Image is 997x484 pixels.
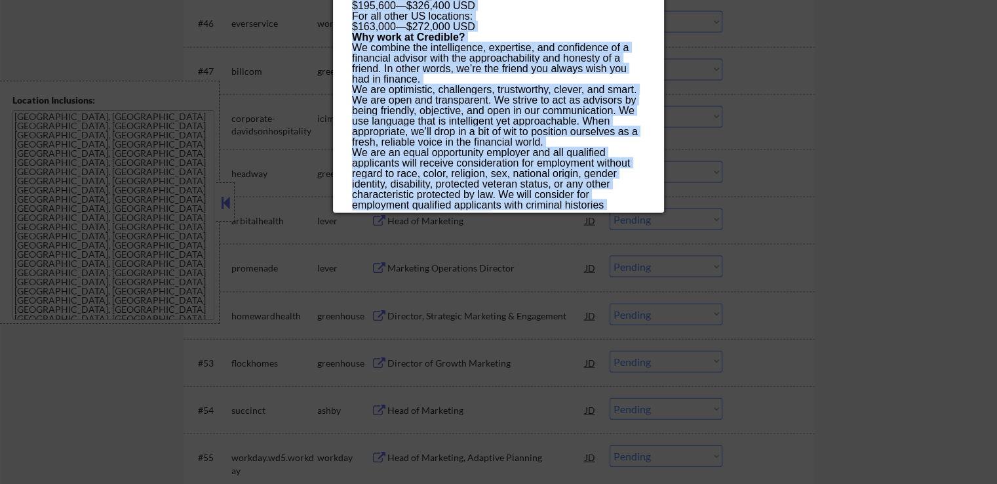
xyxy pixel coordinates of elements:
p: We combine the intelligence, expertise, and confidence of a financial advisor with the approachab... [352,43,644,85]
strong: Why work at Credible? [352,31,465,43]
p: We are optimistic, challengers, trustworthy, clever, and smart. We are open and transparent. We s... [352,85,644,148]
span: $163,000 [352,21,396,32]
span: — [396,21,406,32]
span: $272,000 USD [406,21,475,32]
div: For all other US locations: [352,11,644,22]
div: We are an equal opportunity employer and all qualified applicants will receive consideration for ... [352,148,644,221]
